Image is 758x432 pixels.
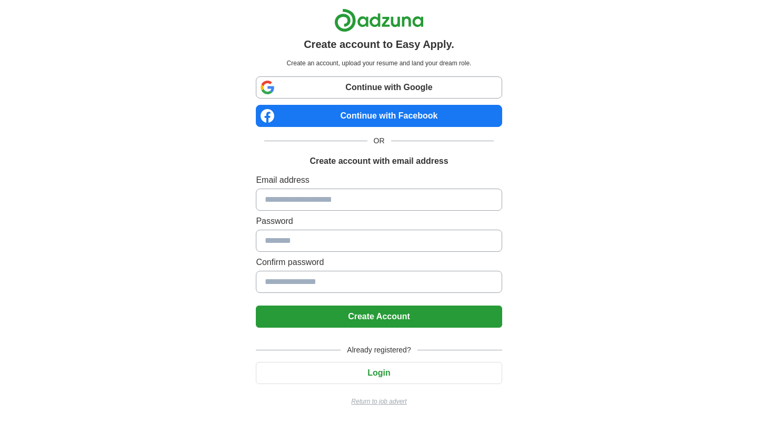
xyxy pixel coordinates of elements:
img: Adzuna logo [334,8,424,32]
a: Continue with Facebook [256,105,502,127]
h1: Create account to Easy Apply. [304,36,454,52]
span: Already registered? [341,345,417,356]
a: Login [256,368,502,377]
label: Password [256,215,502,228]
span: OR [367,135,391,146]
p: Create an account, upload your resume and land your dream role. [258,58,500,68]
button: Create Account [256,306,502,328]
label: Confirm password [256,256,502,269]
label: Email address [256,174,502,186]
button: Login [256,362,502,384]
a: Return to job advert [256,397,502,406]
h1: Create account with email address [310,155,448,168]
a: Continue with Google [256,76,502,99]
